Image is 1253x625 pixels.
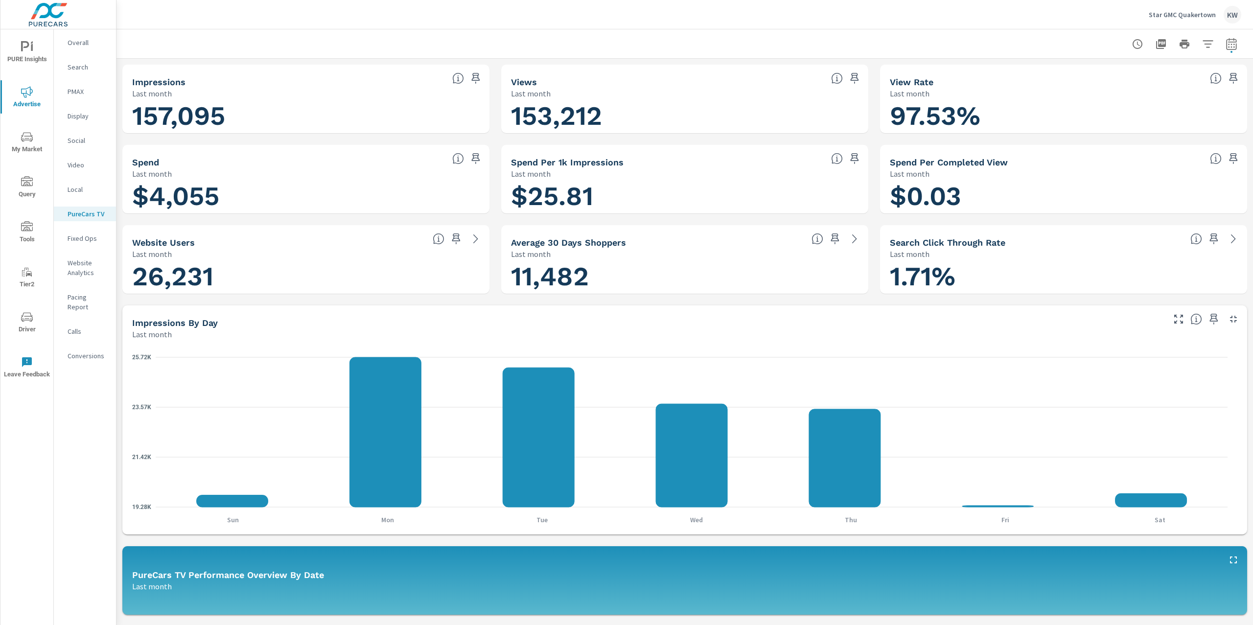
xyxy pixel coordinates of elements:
[3,131,50,155] span: My Market
[132,180,480,213] h1: $4,055
[132,404,151,411] text: 23.57K
[54,255,116,280] div: Website Analytics
[3,86,50,110] span: Advertise
[1210,153,1222,164] span: Total spend per 1,000 impressions. [Source: This data is provided by the video advertising platform]
[68,87,108,96] p: PMAX
[132,354,151,361] text: 25.72K
[511,260,859,293] h1: 11,482
[68,209,108,219] p: PureCars TV
[511,157,624,167] h5: Spend Per 1k Impressions
[1210,72,1222,84] span: Percentage of Impressions where the ad was viewed completely. “Impressions” divided by “Views”. [...
[452,153,464,164] span: Cost of your connected TV ad campaigns. [Source: This data is provided by the video advertising p...
[1151,34,1171,54] button: "Export Report to PDF"
[1226,70,1241,86] span: Save this to your personalized report
[834,515,868,525] p: Thu
[132,237,195,248] h5: Website Users
[68,136,108,145] p: Social
[216,515,250,525] p: Sun
[132,168,172,180] p: Last month
[1149,10,1216,19] p: Star GMC Quakertown
[511,180,859,213] h1: $25.81
[890,157,1008,167] h5: Spend Per Completed View
[54,182,116,197] div: Local
[68,351,108,361] p: Conversions
[371,515,405,525] p: Mon
[132,248,172,260] p: Last month
[54,207,116,221] div: PureCars TV
[511,248,551,260] p: Last month
[448,231,464,247] span: Save this to your personalized report
[54,109,116,123] div: Display
[468,70,484,86] span: Save this to your personalized report
[132,318,218,328] h5: Impressions by Day
[132,260,480,293] h1: 26,231
[827,231,843,247] span: Save this to your personalized report
[890,237,1005,248] h5: Search Click Through Rate
[68,185,108,194] p: Local
[433,233,444,245] span: Unique website visitors over the selected time period. [Source: Website Analytics]
[68,233,108,243] p: Fixed Ops
[3,176,50,200] span: Query
[3,356,50,380] span: Leave Feedback
[1226,552,1241,568] button: Maximize Widget
[54,35,116,50] div: Overall
[132,504,151,510] text: 19.28K
[54,158,116,172] div: Video
[511,99,859,133] h1: 153,212
[54,133,116,148] div: Social
[132,570,324,580] h5: PureCars TV Performance Overview By Date
[132,454,151,461] text: 21.42K
[847,151,862,166] span: Save this to your personalized report
[679,515,714,525] p: Wed
[54,290,116,314] div: Pacing Report
[468,231,484,247] a: See more details in report
[468,151,484,166] span: Save this to your personalized report
[54,348,116,363] div: Conversions
[890,168,929,180] p: Last month
[511,237,626,248] h5: Average 30 Days Shoppers
[3,221,50,245] span: Tools
[890,88,929,99] p: Last month
[132,580,172,592] p: Last month
[132,88,172,99] p: Last month
[68,326,108,336] p: Calls
[511,77,537,87] h5: Views
[890,180,1237,213] h1: $0.03
[3,311,50,335] span: Driver
[132,77,186,87] h5: Impressions
[1206,231,1222,247] span: Save this to your personalized report
[831,153,843,164] span: Total spend per 1,000 impressions. [Source: This data is provided by the video advertising platform]
[68,111,108,121] p: Display
[68,160,108,170] p: Video
[511,88,551,99] p: Last month
[54,84,116,99] div: PMAX
[54,324,116,339] div: Calls
[54,60,116,74] div: Search
[511,168,551,180] p: Last month
[1143,515,1177,525] p: Sat
[68,62,108,72] p: Search
[890,260,1237,293] h1: 1.71%
[1226,311,1241,327] button: Minimize Widget
[988,515,1022,525] p: Fri
[1171,311,1186,327] button: Make Fullscreen
[3,41,50,65] span: PURE Insights
[68,258,108,278] p: Website Analytics
[1224,6,1241,23] div: KW
[68,38,108,47] p: Overall
[847,231,862,247] a: See more details in report
[812,233,823,245] span: A rolling 30 day total of daily Shoppers on the dealership website, averaged over the selected da...
[452,72,464,84] span: Number of times your connected TV ad was presented to a user. [Source: This data is provided by t...
[54,231,116,246] div: Fixed Ops
[132,328,172,340] p: Last month
[890,248,929,260] p: Last month
[525,515,559,525] p: Tue
[890,99,1237,133] h1: 97.53%
[0,29,53,390] div: nav menu
[132,157,159,167] h5: Spend
[68,292,108,312] p: Pacing Report
[132,99,480,133] h1: 157,095
[3,266,50,290] span: Tier2
[1226,231,1241,247] a: See more details in report
[890,77,933,87] h5: View Rate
